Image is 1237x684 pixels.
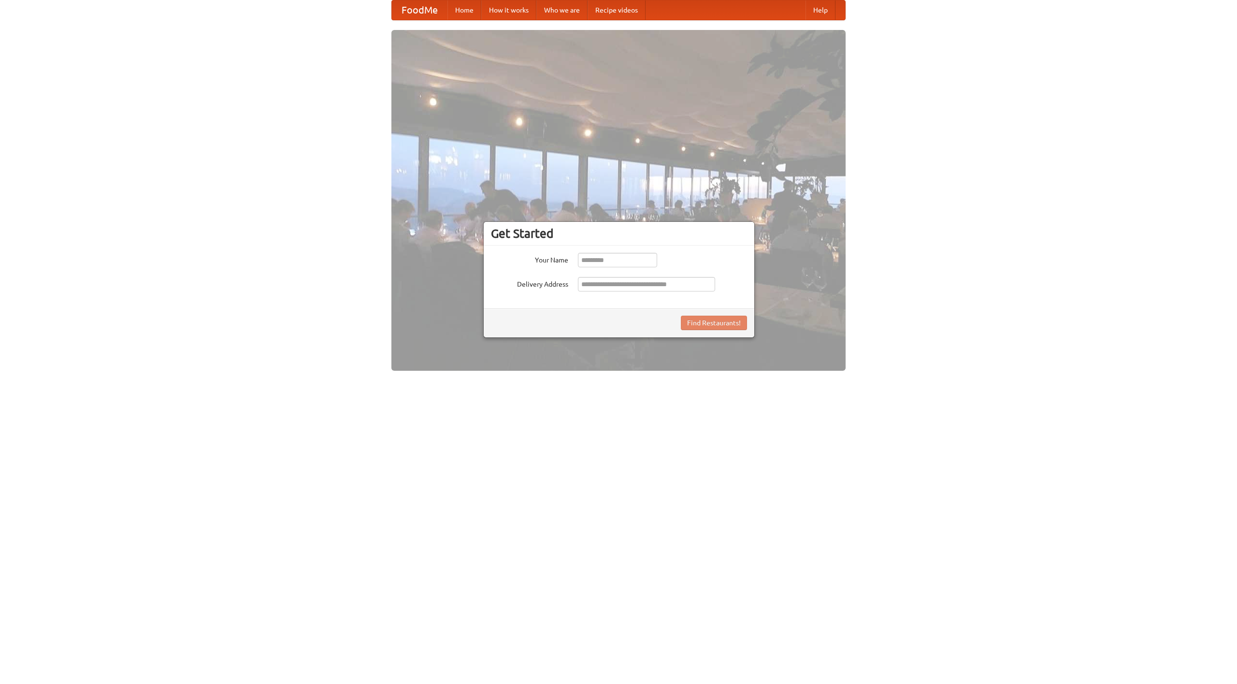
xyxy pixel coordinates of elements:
a: Who we are [536,0,588,20]
button: Find Restaurants! [681,316,747,330]
h3: Get Started [491,226,747,241]
label: Delivery Address [491,277,568,289]
a: Home [447,0,481,20]
a: Help [805,0,835,20]
label: Your Name [491,253,568,265]
a: How it works [481,0,536,20]
a: Recipe videos [588,0,646,20]
a: FoodMe [392,0,447,20]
